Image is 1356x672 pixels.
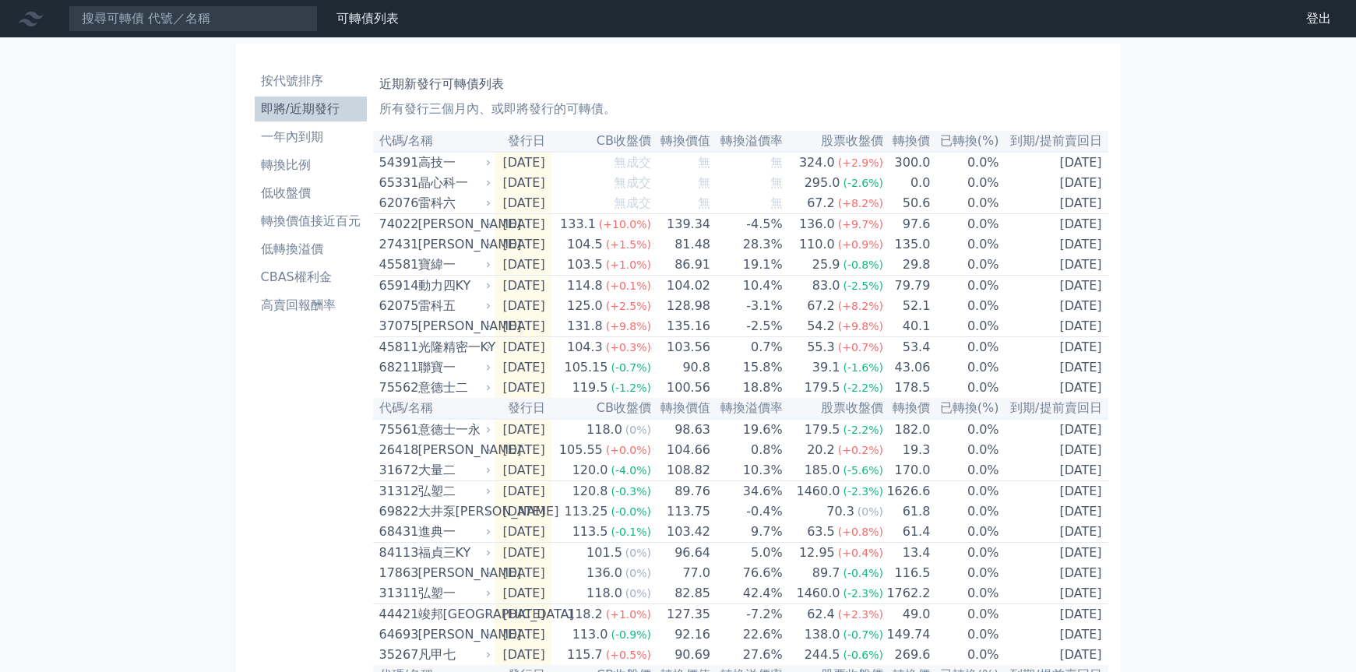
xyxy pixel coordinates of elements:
div: 65914 [379,276,414,295]
td: 40.1 [884,316,931,337]
td: 49.0 [884,604,931,625]
td: 0.0% [931,255,999,276]
span: (-2.3%) [843,485,883,498]
div: 75562 [379,378,414,397]
td: 0.8% [711,440,784,460]
td: 77.0 [652,563,711,583]
span: 無 [770,195,783,210]
td: [DATE] [495,583,551,604]
td: 103.56 [652,337,711,358]
td: [DATE] [1000,583,1108,604]
th: CB收盤價 [551,398,652,419]
td: 0.0 [884,173,931,193]
div: 進典一 [418,522,488,541]
div: 動力四KY [418,276,488,295]
td: 135.0 [884,234,931,255]
td: 19.3 [884,440,931,460]
li: 低收盤價 [255,184,367,202]
td: 0.0% [931,583,999,604]
td: [DATE] [495,173,551,193]
td: [DATE] [1000,501,1108,522]
td: 43.06 [884,357,931,378]
div: [PERSON_NAME] [418,564,488,582]
li: 高賣回報酬率 [255,296,367,315]
span: 無 [698,195,710,210]
div: 120.0 [569,461,611,480]
span: (+2.5%) [606,300,651,312]
td: 0.0% [931,173,999,193]
div: 37075 [379,317,414,336]
span: 無成交 [614,195,651,210]
span: (+9.7%) [838,218,883,230]
th: 到期/提前賣回日 [1000,398,1108,419]
td: [DATE] [1000,460,1108,481]
td: 19.6% [711,419,784,440]
div: 136.0 [583,564,625,582]
div: 105.55 [556,441,606,459]
td: 0.0% [931,357,999,378]
th: 轉換價值 [652,131,711,152]
td: 18.8% [711,378,784,398]
td: 61.8 [884,501,931,522]
div: 聯寶一 [418,358,488,377]
div: 62075 [379,297,414,315]
div: 39.1 [809,358,844,377]
td: [DATE] [1000,419,1108,440]
div: 179.5 [801,378,844,397]
span: (+10.0%) [599,218,651,230]
td: 0.0% [931,543,999,564]
td: 113.75 [652,501,711,522]
div: 118.0 [583,420,625,439]
td: [DATE] [495,296,551,316]
span: (-0.1%) [611,526,651,538]
th: 已轉換(%) [931,131,999,152]
div: 120.8 [569,482,611,501]
div: 83.0 [809,276,844,295]
div: 84113 [379,544,414,562]
span: (+1.5%) [606,238,651,251]
div: 寶緯一 [418,255,488,274]
th: 代碼/名稱 [373,131,495,152]
td: [DATE] [1000,316,1108,337]
div: 113.5 [569,522,611,541]
div: 27431 [379,235,414,254]
td: [DATE] [495,481,551,502]
td: 0.0% [931,296,999,316]
td: [DATE] [1000,357,1108,378]
a: 低轉換溢價 [255,237,367,262]
td: 98.63 [652,419,711,440]
th: 股票收盤價 [784,131,884,152]
td: [DATE] [495,543,551,564]
td: [DATE] [495,501,551,522]
span: (+0.1%) [606,280,651,292]
div: 131.8 [564,317,606,336]
div: 101.5 [583,544,625,562]
div: 89.7 [809,564,844,582]
td: [DATE] [1000,337,1108,358]
div: 67.2 [804,194,838,213]
td: 34.6% [711,481,784,502]
td: 97.6 [884,214,931,235]
td: 0.0% [931,378,999,398]
td: [DATE] [495,419,551,440]
td: [DATE] [1000,276,1108,297]
td: [DATE] [495,214,551,235]
td: [DATE] [495,316,551,337]
td: 0.0% [931,522,999,543]
span: 無 [770,175,783,190]
td: 0.0% [931,337,999,358]
td: [DATE] [1000,378,1108,398]
a: 高賣回報酬率 [255,293,367,318]
td: 28.3% [711,234,784,255]
td: 90.8 [652,357,711,378]
th: 轉換價 [884,398,931,419]
input: 搜尋可轉債 代號／名稱 [69,5,318,32]
td: [DATE] [495,522,551,543]
div: 62.4 [804,605,838,624]
span: (0%) [625,547,651,559]
td: 76.6% [711,563,784,583]
div: 69822 [379,502,414,521]
td: 182.0 [884,419,931,440]
div: [PERSON_NAME] [418,235,488,254]
td: 0.0% [931,460,999,481]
